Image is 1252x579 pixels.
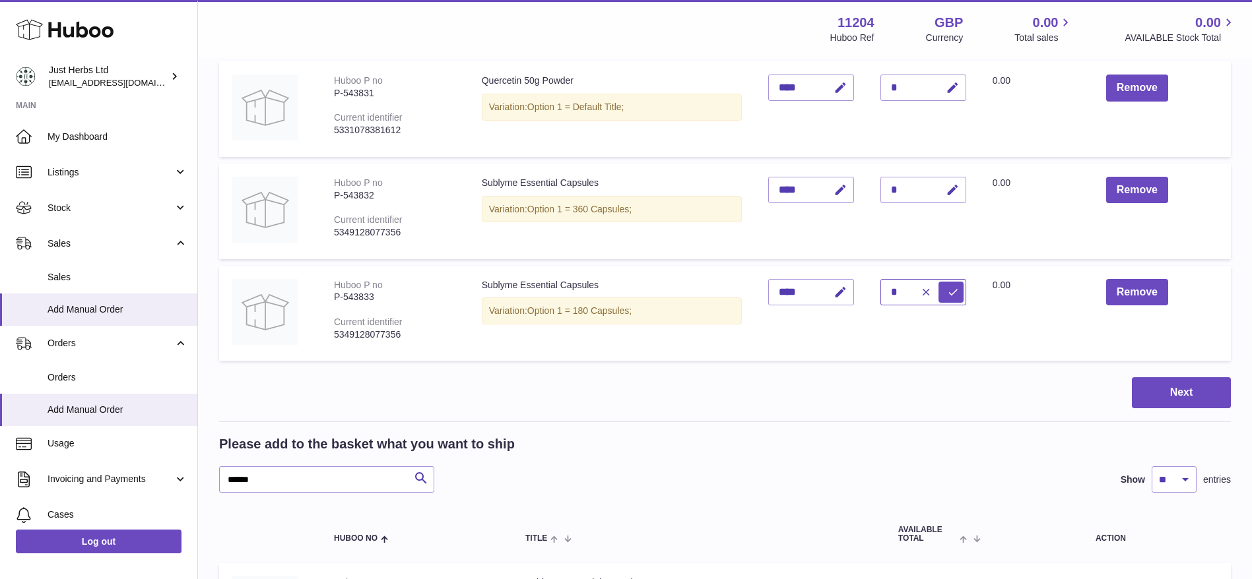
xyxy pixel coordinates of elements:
span: Huboo no [334,534,378,543]
span: Option 1 = Default Title; [527,102,624,112]
div: 5349128077356 [334,226,455,239]
a: 0.00 Total sales [1014,14,1073,44]
div: Huboo P no [334,177,383,188]
img: Sublyme Essential Capsules [232,279,298,345]
span: Cases [48,508,187,521]
div: Huboo P no [334,75,383,86]
div: 5331078381612 [334,124,455,137]
div: P-543833 [334,291,455,303]
img: Sublyme Essential Capsules [232,177,298,243]
div: Variation: [482,297,742,324]
button: Remove [1106,177,1168,204]
img: internalAdmin-11204@internal.huboo.com [16,67,36,86]
strong: GBP [935,14,963,32]
span: 0.00 [993,177,1010,188]
span: 0.00 [1033,14,1059,32]
span: Listings [48,166,174,179]
span: 0.00 [1195,14,1221,32]
span: Sales [48,271,187,284]
button: Next [1132,377,1231,408]
span: Option 1 = 360 Capsules; [527,204,632,214]
td: Quercetin 50g Powder [469,61,755,157]
span: AVAILABLE Stock Total [1125,32,1236,44]
th: Action [991,512,1231,556]
span: Add Manual Order [48,404,187,416]
span: Sales [48,237,174,250]
button: Remove [1106,279,1168,306]
div: Current identifier [334,112,403,123]
span: Usage [48,437,187,450]
span: Stock [48,202,174,214]
div: Huboo Ref [830,32,874,44]
span: 0.00 [993,75,1010,86]
span: AVAILABLE Total [898,526,957,543]
span: Add Manual Order [48,303,187,316]
div: Just Herbs Ltd [49,64,168,89]
strong: 11204 [838,14,874,32]
span: Title [525,534,547,543]
a: Log out [16,530,181,553]
span: Option 1 = 180 Capsules; [527,305,632,316]
span: My Dashboard [48,131,187,143]
span: Orders [48,371,187,384]
div: Variation: [482,196,742,223]
td: Sublyme Essential Capsules [469,164,755,259]
span: Invoicing and Payments [48,473,174,485]
div: Current identifier [334,214,403,225]
div: 5349128077356 [334,328,455,341]
div: P-543832 [334,189,455,202]
div: Huboo P no [334,280,383,290]
span: Total sales [1014,32,1073,44]
span: 0.00 [993,280,1010,290]
span: entries [1203,473,1231,486]
div: Currency [926,32,964,44]
label: Show [1121,473,1145,486]
img: Quercetin 50g Powder [232,75,298,140]
div: Variation: [482,94,742,121]
a: 0.00 AVAILABLE Stock Total [1125,14,1236,44]
div: Current identifier [334,317,403,327]
div: P-543831 [334,87,455,100]
span: Orders [48,337,174,350]
span: [EMAIL_ADDRESS][DOMAIN_NAME] [49,77,194,88]
button: Remove [1106,75,1168,102]
td: Sublyme Essential Capsules [469,266,755,361]
h2: Please add to the basket what you want to ship [219,435,515,453]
